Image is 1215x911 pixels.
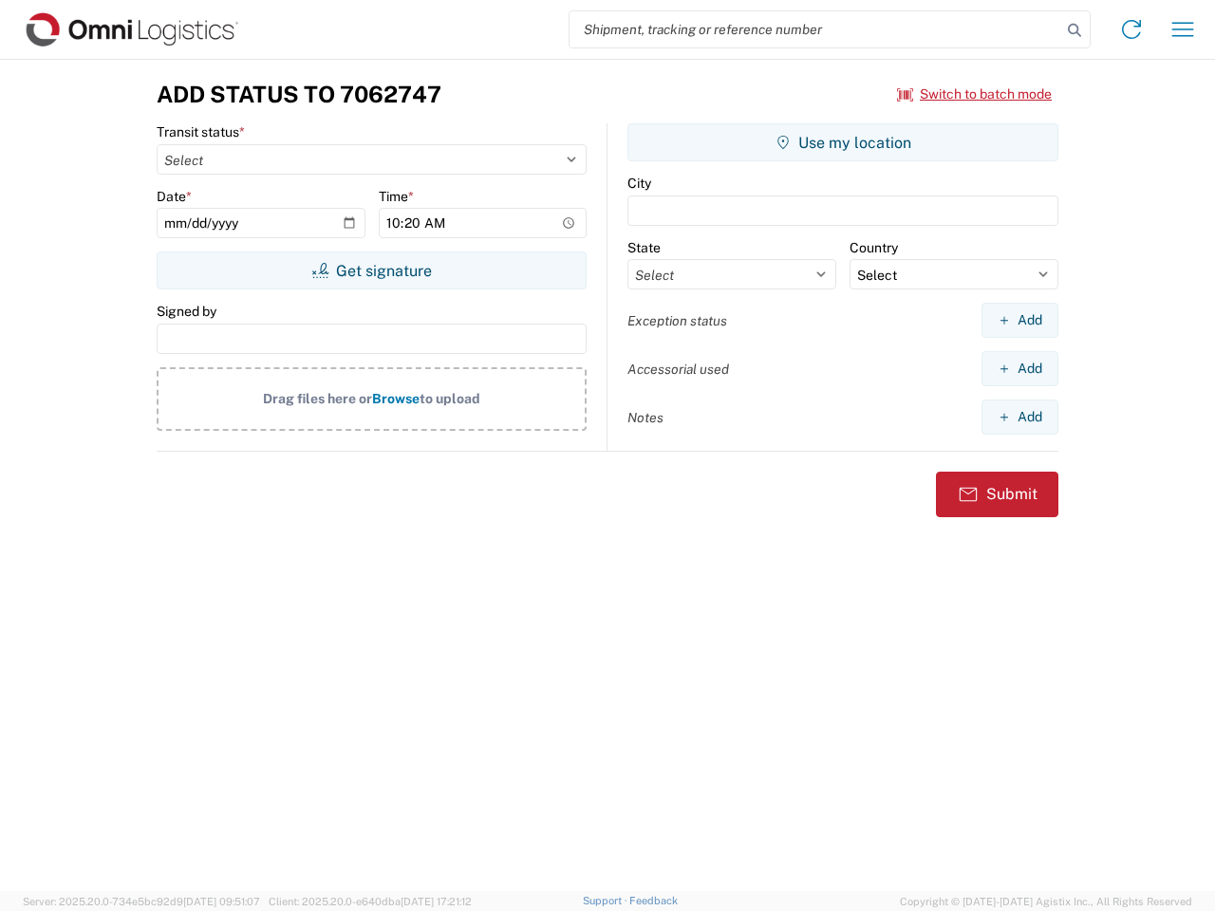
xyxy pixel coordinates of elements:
[263,391,372,406] span: Drag files here or
[627,175,651,192] label: City
[850,239,898,256] label: Country
[627,361,729,378] label: Accessorial used
[627,123,1058,161] button: Use my location
[157,81,441,108] h3: Add Status to 7062747
[936,472,1058,517] button: Submit
[627,239,661,256] label: State
[897,79,1052,110] button: Switch to batch mode
[401,896,472,907] span: [DATE] 17:21:12
[23,896,260,907] span: Server: 2025.20.0-734e5bc92d9
[157,251,587,289] button: Get signature
[570,11,1061,47] input: Shipment, tracking or reference number
[981,400,1058,435] button: Add
[981,303,1058,338] button: Add
[372,391,420,406] span: Browse
[379,188,414,205] label: Time
[627,312,727,329] label: Exception status
[583,895,630,906] a: Support
[420,391,480,406] span: to upload
[269,896,472,907] span: Client: 2025.20.0-e640dba
[629,895,678,906] a: Feedback
[627,409,664,426] label: Notes
[157,123,245,140] label: Transit status
[157,303,216,320] label: Signed by
[183,896,260,907] span: [DATE] 09:51:07
[157,188,192,205] label: Date
[900,893,1192,910] span: Copyright © [DATE]-[DATE] Agistix Inc., All Rights Reserved
[981,351,1058,386] button: Add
